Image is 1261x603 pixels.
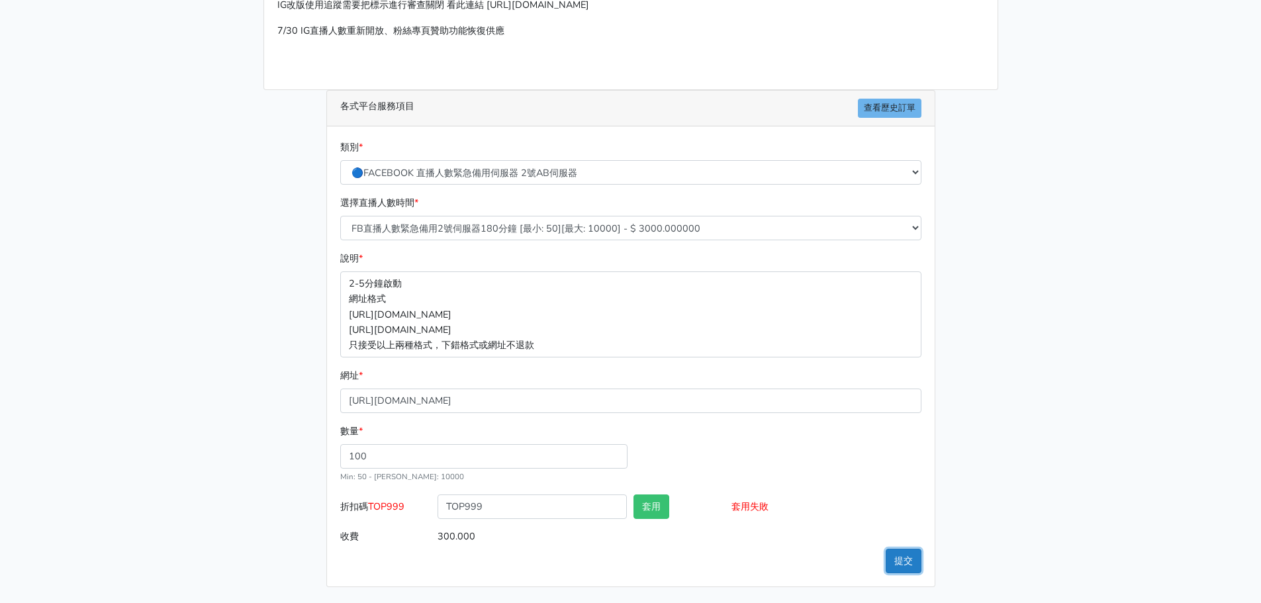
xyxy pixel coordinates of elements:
[340,251,363,266] label: 說明
[858,99,921,118] a: 查看歷史訂單
[340,424,363,439] label: 數量
[340,195,418,210] label: 選擇直播人數時間
[633,494,669,519] button: 套用
[340,368,363,383] label: 網址
[886,549,921,573] button: 提交
[337,494,435,524] label: 折扣碼
[340,140,363,155] label: 類別
[327,91,935,126] div: 各式平台服務項目
[368,500,404,513] span: TOP999
[340,271,921,357] p: 2-5分鐘啟動 網址格式 [URL][DOMAIN_NAME] [URL][DOMAIN_NAME] 只接受以上兩種格式，下錯格式或網址不退款
[337,524,435,549] label: 收費
[340,389,921,413] input: 這邊填入網址
[340,471,464,482] small: Min: 50 - [PERSON_NAME]: 10000
[277,23,984,38] p: 7/30 IG直播人數重新開放、粉絲專頁贊助功能恢復供應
